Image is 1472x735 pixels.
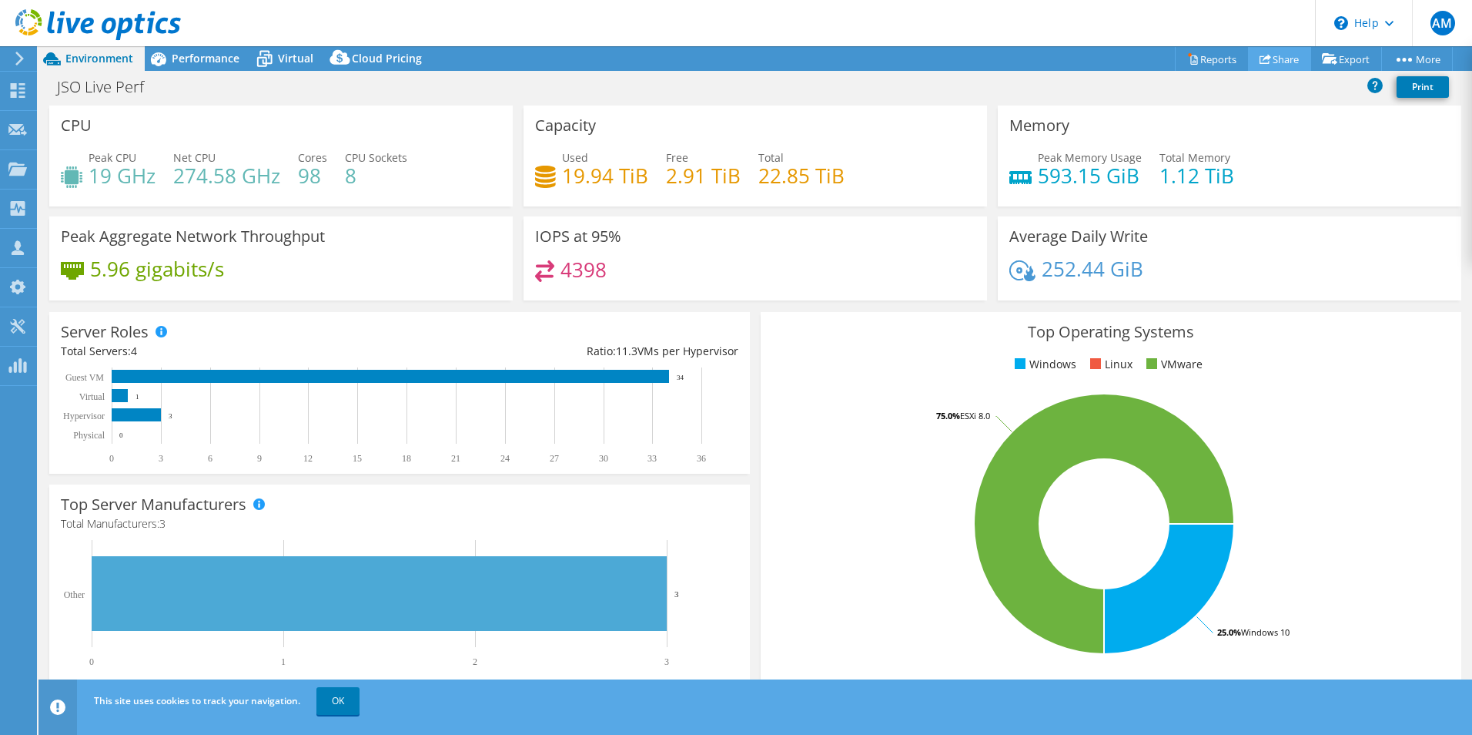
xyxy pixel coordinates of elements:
text: 30 [599,453,608,464]
span: Free [666,150,688,165]
span: Peak Memory Usage [1038,150,1142,165]
text: 3 [169,412,172,420]
text: 0 [119,431,123,439]
span: Cloud Pricing [352,51,422,65]
h4: 593.15 GiB [1038,167,1142,184]
h1: JSO Live Perf [50,79,168,96]
h4: Total Manufacturers: [61,515,738,532]
text: 3 [159,453,163,464]
text: 27 [550,453,559,464]
span: Total [758,150,784,165]
a: More [1381,47,1453,71]
tspan: 75.0% [936,410,960,421]
h3: Capacity [535,117,596,134]
a: Share [1248,47,1311,71]
text: 1 [135,393,139,401]
span: Peak CPU [89,150,136,165]
span: Virtual [278,51,313,65]
text: 33 [647,453,657,464]
h4: 98 [298,167,327,184]
h3: Peak Aggregate Network Throughput [61,228,325,245]
h4: 274.58 GHz [173,167,280,184]
text: 0 [109,453,114,464]
span: Net CPU [173,150,216,165]
span: Cores [298,150,327,165]
text: 1 [281,656,286,667]
span: 3 [159,516,166,531]
text: 0 [89,656,94,667]
h4: 2.91 TiB [666,167,741,184]
h3: Top Operating Systems [772,324,1450,341]
div: Total Servers: [61,343,400,360]
text: 34 [677,374,684,381]
h3: Top Server Manufacturers [61,496,246,513]
text: Guest VM [65,372,104,383]
a: Print [1397,76,1449,98]
text: Other [64,589,85,600]
text: 36 [697,453,706,464]
text: Hypervisor [63,411,105,421]
h4: 4398 [560,261,607,278]
li: Windows [1011,356,1076,373]
text: Virtual [79,391,105,402]
h3: Average Daily Write [1009,228,1148,245]
text: 2 [473,656,477,667]
text: 3 [664,656,669,667]
text: 12 [303,453,313,464]
tspan: 25.0% [1217,626,1241,638]
h4: 8 [345,167,407,184]
h3: CPU [61,117,92,134]
text: 6 [208,453,212,464]
a: OK [316,687,360,715]
text: 15 [353,453,362,464]
a: Export [1310,47,1382,71]
text: 18 [402,453,411,464]
text: 3 [674,589,679,599]
svg: \n [1334,16,1348,30]
text: 9 [257,453,262,464]
text: 21 [451,453,460,464]
span: Performance [172,51,239,65]
span: Environment [65,51,133,65]
text: 24 [500,453,510,464]
li: Linux [1086,356,1132,373]
h4: 19.94 TiB [562,167,648,184]
a: Reports [1175,47,1249,71]
div: Ratio: VMs per Hypervisor [400,343,738,360]
text: Physical [73,430,105,441]
li: VMware [1142,356,1203,373]
tspan: ESXi 8.0 [960,410,990,421]
h4: 1.12 TiB [1159,167,1234,184]
h4: 22.85 TiB [758,167,845,184]
span: Total Memory [1159,150,1230,165]
h3: IOPS at 95% [535,228,621,245]
span: Used [562,150,588,165]
h4: 19 GHz [89,167,156,184]
h4: 252.44 GiB [1042,260,1143,277]
span: AM [1430,11,1455,35]
span: 11.3 [616,344,637,358]
span: CPU Sockets [345,150,407,165]
span: 4 [131,344,137,358]
span: This site uses cookies to track your navigation. [94,694,300,707]
tspan: Windows 10 [1241,626,1290,638]
h4: 5.96 gigabits/s [90,260,224,277]
h3: Memory [1009,117,1069,134]
h3: Server Roles [61,324,149,341]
